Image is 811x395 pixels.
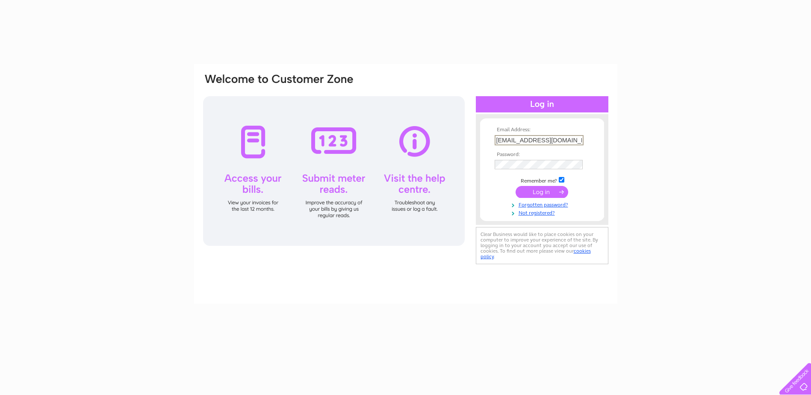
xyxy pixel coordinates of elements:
[516,186,568,198] input: Submit
[495,208,592,216] a: Not registered?
[492,152,592,158] th: Password:
[481,248,591,259] a: cookies policy
[495,200,592,208] a: Forgotten password?
[492,127,592,133] th: Email Address:
[476,227,608,264] div: Clear Business would like to place cookies on your computer to improve your experience of the sit...
[492,176,592,184] td: Remember me?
